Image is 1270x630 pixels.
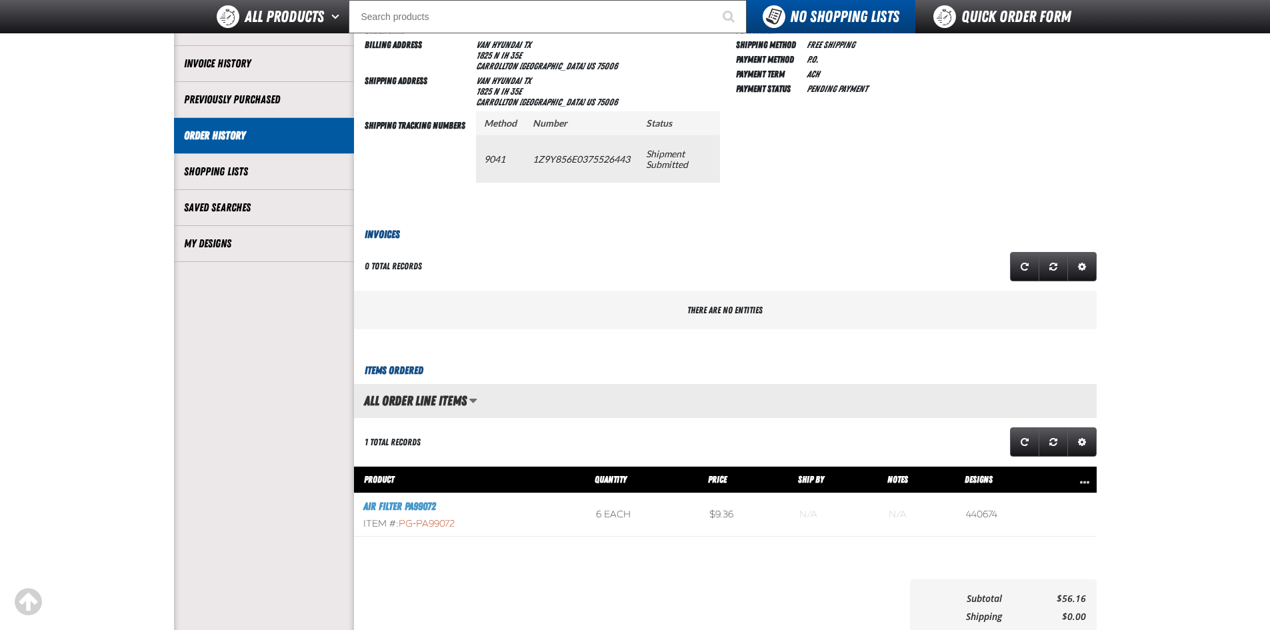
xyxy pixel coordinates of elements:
h2: All Order Line Items [354,393,467,408]
span: US [586,61,595,71]
a: Previously Purchased [184,92,344,107]
td: 6 each [587,493,700,537]
span: PG-PA99072 [399,518,455,529]
div: 0 total records [365,260,422,273]
div: Item #: [363,518,578,531]
a: Invoice History [184,56,344,71]
th: Status [638,111,720,136]
td: Subtotal [921,590,1003,608]
td: Shipping [921,608,1003,626]
span: CARROLLTON [476,97,517,107]
td: $9.36 [700,493,791,537]
span: P.O. [807,54,818,65]
a: Reset grid action [1039,252,1068,281]
span: Quantity [595,474,627,485]
button: Manage grid views. Current view is All Order Line Items [469,389,477,412]
span: [GEOGRAPHIC_DATA] [519,97,585,107]
bdo: 75006 [597,97,617,107]
td: Blank [879,493,957,537]
span: Notes [887,474,908,485]
td: Billing Address [365,37,471,73]
th: Method [476,111,525,136]
span: 1825 N IH 35E [476,86,521,97]
td: Shipping Address [365,73,471,109]
td: Payment Method [736,51,801,66]
bdo: 75006 [597,61,617,71]
td: Payment Term [736,66,801,81]
span: No Shopping Lists [790,7,899,26]
td: Payment Status [736,81,801,95]
a: Expand or Collapse Grid Settings [1067,427,1097,457]
div: Scroll to the top [13,587,43,617]
span: Price [708,474,727,485]
td: $56.16 [1002,590,1085,608]
span: Free Shipping [807,39,855,50]
a: Saved Searches [184,200,344,215]
th: Number [525,111,638,136]
span: All Products [245,5,324,29]
a: Air Filter PA99072 [363,500,436,513]
span: There are no entities [687,305,763,315]
td: 1Z9Y856E0375526443 [525,135,638,182]
th: Row actions [1063,467,1097,493]
span: ACH [807,69,819,79]
a: My Designs [184,236,344,251]
a: Expand or Collapse Grid Settings [1067,252,1097,281]
span: Van Hyundai TX [476,39,531,50]
h3: Invoices [354,227,1097,243]
td: Blank [790,493,879,537]
a: Shopping Lists [184,164,344,179]
td: Shipment Submitted [638,135,720,182]
a: Reset grid action [1039,427,1068,457]
td: Shipping Tracking Numbers [365,109,471,205]
div: 1 total records [365,436,421,449]
a: Refresh grid action [1010,427,1039,457]
a: Refresh grid action [1010,252,1039,281]
h3: Items Ordered [354,363,1097,379]
td: 440674 [957,493,1063,537]
td: 9041 [476,135,525,182]
span: [GEOGRAPHIC_DATA] [519,61,585,71]
span: US [586,97,595,107]
span: 1825 N IH 35E [476,50,521,61]
span: Product [364,474,394,485]
a: Order History [184,128,344,143]
span: Van Hyundai TX [476,75,531,86]
td: Shipping Method [736,37,801,51]
span: Pending payment [807,83,867,94]
span: Ship By [798,474,824,485]
span: CARROLLTON [476,61,517,71]
span: Designs [965,474,993,485]
td: $0.00 [1002,608,1085,626]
